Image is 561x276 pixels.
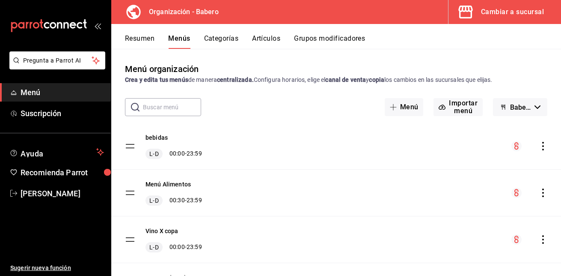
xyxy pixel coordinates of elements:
button: Menús [168,34,190,49]
button: Importar menú [433,98,483,116]
button: Pregunta a Parrot AI [9,51,105,69]
button: Menú [385,98,424,116]
div: 00:00 - 23:59 [145,149,202,159]
span: Sugerir nueva función [10,264,104,273]
button: Vino X copa [145,227,178,235]
button: Babero/Biberon - Borrador [493,98,547,116]
span: Ayuda [21,147,93,157]
button: actions [539,189,547,197]
div: de manera Configura horarios, elige el y los cambios en las sucursales que elijas. [125,75,547,84]
button: Grupos modificadores [294,34,365,49]
span: Pregunta a Parrot AI [23,56,92,65]
button: Categorías [204,34,239,49]
div: Menú organización [125,63,199,75]
span: Menú [21,87,104,98]
button: Menú Alimentos [145,180,191,189]
a: Pregunta a Parrot AI [6,62,105,71]
span: Babero/Biberon - Borrador [510,103,531,111]
strong: canal de venta [325,76,366,83]
button: actions [539,142,547,150]
button: Artículos [252,34,280,49]
button: open_drawer_menu [94,22,101,29]
strong: centralizada. [217,76,254,83]
button: bebidas [145,133,168,142]
span: L-D [148,150,160,158]
h3: Organización - Babero [142,7,219,17]
div: 00:00 - 23:59 [145,242,202,252]
button: drag [125,141,135,151]
span: Suscripción [21,108,104,119]
div: 00:30 - 23:59 [145,195,202,206]
button: drag [125,234,135,245]
button: drag [125,188,135,198]
input: Buscar menú [143,99,201,116]
span: Recomienda Parrot [21,167,104,178]
strong: copia [369,76,384,83]
span: L-D [148,243,160,252]
strong: Crea y edita tus menús [125,76,188,83]
span: [PERSON_NAME] [21,188,104,199]
button: Resumen [125,34,154,49]
div: navigation tabs [125,34,561,49]
div: Cambiar a sucursal [481,6,544,18]
button: actions [539,235,547,244]
span: L-D [148,196,160,205]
